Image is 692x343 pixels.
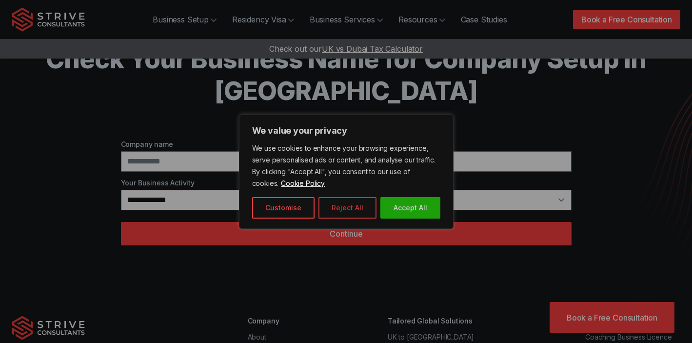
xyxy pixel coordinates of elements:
p: We value your privacy [252,125,440,137]
button: Reject All [318,197,376,219]
a: Cookie Policy [280,179,325,188]
div: We value your privacy [239,115,454,229]
p: We use cookies to enhance your browsing experience, serve personalised ads or content, and analys... [252,142,440,189]
button: Accept All [380,197,440,219]
button: Customise [252,197,315,219]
